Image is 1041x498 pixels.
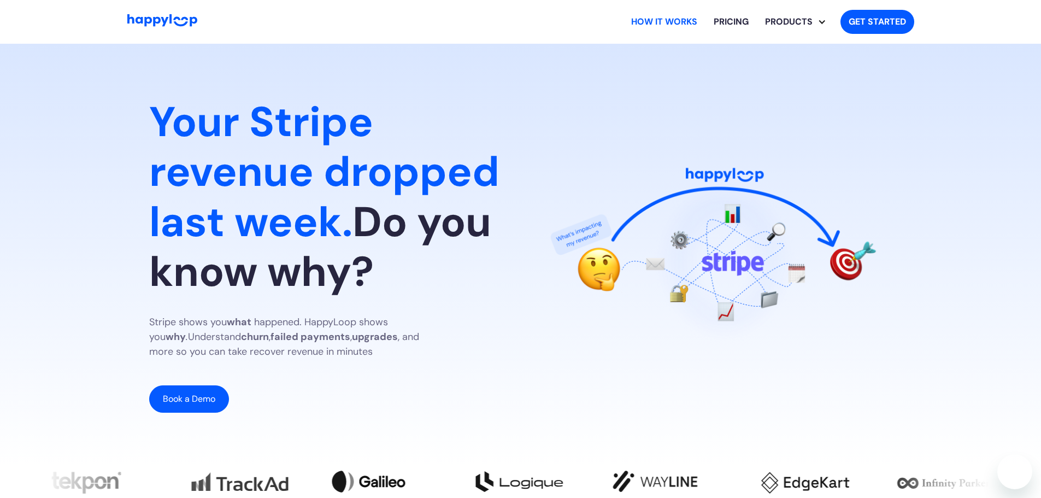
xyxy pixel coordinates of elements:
strong: what [227,315,251,329]
img: HappyLoop Logo [127,14,197,27]
a: Learn how HappyLoop works [623,4,705,39]
h1: Do you know why? [149,97,503,297]
div: PRODUCTS [757,15,821,28]
strong: churn [241,330,269,343]
iframe: Button to launch messaging window [997,454,1032,489]
strong: upgrades [352,330,398,343]
strong: failed payments [270,330,350,343]
em: . [186,330,188,343]
a: Book a Demo [149,385,229,413]
strong: why [166,330,186,343]
a: Go to Home Page [127,14,197,30]
div: Explore HappyLoop use cases [757,4,832,39]
div: PRODUCTS [765,4,832,39]
span: Your Stripe revenue dropped last week. [149,95,499,249]
p: Stripe shows you happened. HappyLoop shows you Understand , , , and more so you can take recover ... [149,315,444,359]
a: View HappyLoop pricing plans [705,4,757,39]
a: Get started with HappyLoop [840,10,914,34]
